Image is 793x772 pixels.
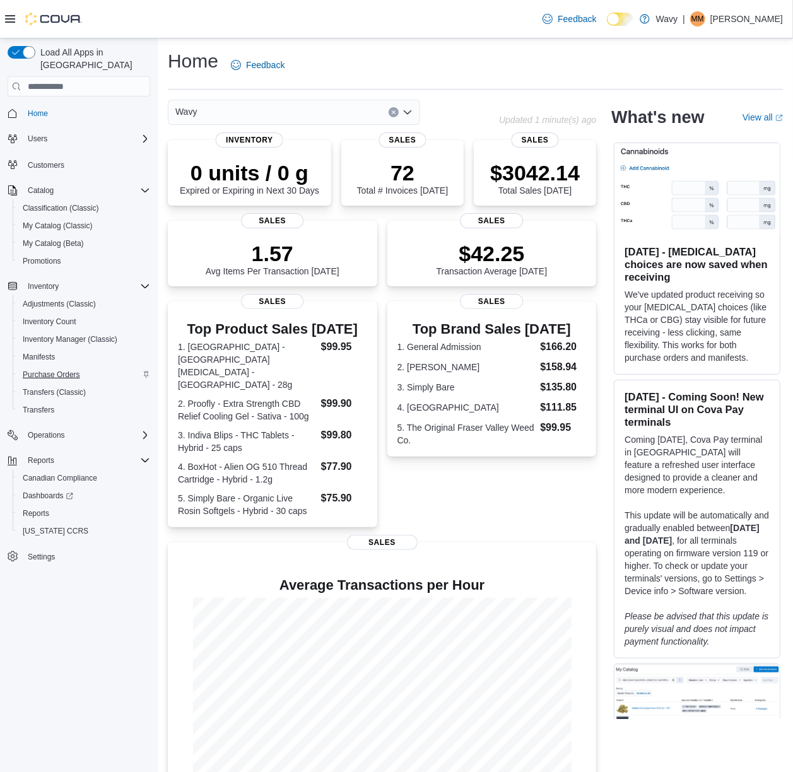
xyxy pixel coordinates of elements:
[18,332,150,347] span: Inventory Manager (Classic)
[710,11,783,26] p: [PERSON_NAME]
[23,299,96,309] span: Adjustments (Classic)
[437,241,548,276] div: Transaction Average [DATE]
[35,46,150,71] span: Load All Apps in [GEOGRAPHIC_DATA]
[18,367,85,382] a: Purchase Orders
[397,361,536,373] dt: 2. [PERSON_NAME]
[241,213,303,228] span: Sales
[607,13,633,26] input: Dark Mode
[18,471,150,486] span: Canadian Compliance
[540,420,586,435] dd: $99.95
[23,473,97,483] span: Canadian Compliance
[18,367,150,382] span: Purchase Orders
[625,390,770,428] h3: [DATE] - Coming Soon! New terminal UI on Cova Pay terminals
[13,348,155,366] button: Manifests
[347,535,418,550] span: Sales
[13,505,155,522] button: Reports
[743,112,783,122] a: View allExternal link
[540,360,586,375] dd: $158.94
[23,334,117,344] span: Inventory Manager (Classic)
[18,296,101,312] a: Adjustments (Classic)
[558,13,596,25] span: Feedback
[18,201,150,216] span: Classification (Classic)
[3,104,155,122] button: Home
[13,366,155,383] button: Purchase Orders
[402,107,413,117] button: Open list of options
[3,130,155,148] button: Users
[18,236,89,251] a: My Catalog (Beta)
[18,523,93,539] a: [US_STATE] CCRS
[23,156,150,172] span: Customers
[25,13,82,25] img: Cova
[490,160,580,196] div: Total Sales [DATE]
[656,11,678,26] p: Wavy
[23,549,60,564] a: Settings
[23,453,150,468] span: Reports
[178,578,586,593] h4: Average Transactions per Hour
[3,278,155,295] button: Inventory
[18,402,150,418] span: Transfers
[23,106,53,121] a: Home
[206,241,339,276] div: Avg Items Per Transaction [DATE]
[178,429,316,454] dt: 3. Indiva Blips - THC Tablets - Hybrid - 25 caps
[23,405,54,415] span: Transfers
[226,52,290,78] a: Feedback
[625,611,768,646] em: Please be advised that this update is purely visual and does not impact payment functionality.
[18,385,91,400] a: Transfers (Classic)
[23,526,88,536] span: [US_STATE] CCRS
[18,523,150,539] span: Washington CCRS
[178,460,316,486] dt: 4. BoxHot - Alien OG 510 Thread Cartridge - Hybrid - 1.2g
[28,185,54,196] span: Catalog
[18,402,59,418] a: Transfers
[321,459,367,474] dd: $77.90
[18,506,150,521] span: Reports
[23,370,80,380] span: Purchase Orders
[23,317,76,327] span: Inventory Count
[18,314,81,329] a: Inventory Count
[13,199,155,217] button: Classification (Classic)
[23,387,86,397] span: Transfers (Classic)
[168,49,218,74] h1: Home
[540,400,586,415] dd: $111.85
[461,213,523,228] span: Sales
[23,203,99,213] span: Classification (Classic)
[23,352,55,362] span: Manifests
[23,279,150,294] span: Inventory
[13,401,155,419] button: Transfers
[18,488,78,503] a: Dashboards
[3,547,155,566] button: Settings
[397,421,536,447] dt: 5. The Original Fraser Valley Weed Co.
[23,549,150,564] span: Settings
[3,426,155,444] button: Operations
[23,428,70,443] button: Operations
[537,6,601,32] a: Feedback
[18,488,150,503] span: Dashboards
[357,160,448,196] div: Total # Invoices [DATE]
[18,201,104,216] a: Classification (Classic)
[23,238,84,249] span: My Catalog (Beta)
[23,183,59,198] button: Catalog
[18,471,102,486] a: Canadian Compliance
[13,330,155,348] button: Inventory Manager (Classic)
[23,183,150,198] span: Catalog
[397,401,536,414] dt: 4. [GEOGRAPHIC_DATA]
[625,288,770,364] p: We've updated product receiving so your [MEDICAL_DATA] choices (like THCa or CBG) stay visible fo...
[3,452,155,469] button: Reports
[180,160,319,196] div: Expired or Expiring in Next 30 Days
[28,108,48,119] span: Home
[321,428,367,443] dd: $99.80
[775,114,783,122] svg: External link
[23,131,150,146] span: Users
[23,279,64,294] button: Inventory
[180,160,319,185] p: 0 units / 0 g
[23,491,73,501] span: Dashboards
[13,487,155,505] a: Dashboards
[8,99,150,599] nav: Complex example
[23,508,49,518] span: Reports
[13,469,155,487] button: Canadian Compliance
[13,217,155,235] button: My Catalog (Classic)
[175,104,197,119] span: Wavy
[18,506,54,521] a: Reports
[18,254,66,269] a: Promotions
[321,339,367,354] dd: $99.95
